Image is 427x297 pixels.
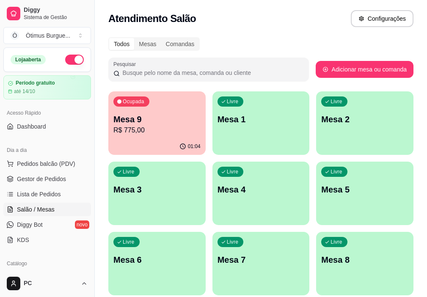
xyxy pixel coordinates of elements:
[3,273,91,294] button: PC
[316,232,413,295] button: LivreMesa 8
[14,88,35,95] article: até 14/10
[331,168,342,175] p: Livre
[351,10,413,27] button: Configurações
[113,254,201,266] p: Mesa 6
[109,38,134,50] div: Todos
[17,159,75,168] span: Pedidos balcão (PDV)
[24,280,77,287] span: PC
[108,91,206,155] button: OcupadaMesa 9R$ 775,0001:04
[113,184,201,195] p: Mesa 3
[120,69,303,77] input: Pesquisar
[227,98,239,105] p: Livre
[3,187,91,201] a: Lista de Pedidos
[108,12,196,25] h2: Atendimento Salão
[227,168,239,175] p: Livre
[331,98,342,105] p: Livre
[17,220,43,229] span: Diggy Bot
[17,190,61,198] span: Lista de Pedidos
[17,175,66,183] span: Gestor de Pedidos
[11,55,46,64] div: Loja aberta
[17,122,46,131] span: Dashboard
[113,125,201,135] p: R$ 775,00
[17,236,29,244] span: KDS
[218,254,305,266] p: Mesa 7
[321,184,408,195] p: Mesa 5
[3,75,91,99] a: Período gratuitoaté 14/10
[3,3,91,24] a: DiggySistema de Gestão
[16,80,55,86] article: Período gratuito
[3,120,91,133] a: Dashboard
[212,162,310,225] button: LivreMesa 4
[3,106,91,120] div: Acesso Rápido
[26,31,70,40] div: Òtimus Burgue ...
[212,232,310,295] button: LivreMesa 7
[123,168,135,175] p: Livre
[3,27,91,44] button: Select a team
[11,31,19,40] span: Ò
[134,38,161,50] div: Mesas
[113,60,139,68] label: Pesquisar
[3,218,91,231] a: Diggy Botnovo
[3,257,91,270] div: Catálogo
[212,91,310,155] button: LivreMesa 1
[188,143,201,150] p: 01:04
[161,38,199,50] div: Comandas
[17,205,55,214] span: Salão / Mesas
[108,162,206,225] button: LivreMesa 3
[3,143,91,157] div: Dia a dia
[316,91,413,155] button: LivreMesa 2
[24,14,88,21] span: Sistema de Gestão
[218,113,305,125] p: Mesa 1
[24,6,88,14] span: Diggy
[3,203,91,216] a: Salão / Mesas
[227,239,239,245] p: Livre
[65,55,84,65] button: Alterar Status
[113,113,201,125] p: Mesa 9
[321,113,408,125] p: Mesa 2
[3,157,91,170] button: Pedidos balcão (PDV)
[316,61,413,78] button: Adicionar mesa ou comanda
[3,172,91,186] a: Gestor de Pedidos
[331,239,342,245] p: Livre
[123,239,135,245] p: Livre
[3,233,91,247] a: KDS
[321,254,408,266] p: Mesa 8
[108,232,206,295] button: LivreMesa 6
[218,184,305,195] p: Mesa 4
[123,98,144,105] p: Ocupada
[316,162,413,225] button: LivreMesa 5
